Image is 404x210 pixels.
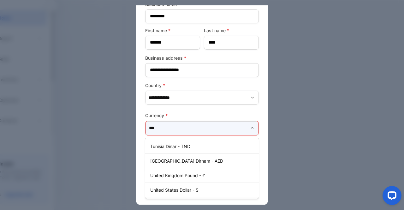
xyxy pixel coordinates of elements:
label: Country [145,82,259,89]
p: [GEOGRAPHIC_DATA] Dirham - AED [150,158,256,164]
label: First name [145,27,200,34]
label: Last name [204,27,259,34]
label: Currency [145,112,259,119]
p: United Kingdom Pound - £ [150,172,256,179]
iframe: LiveChat chat widget [377,183,404,210]
label: Business address [145,55,259,61]
p: Tunisia Dinar - TND [150,143,256,150]
p: United States Dollar - $ [150,187,256,193]
p: This field is required [145,137,259,145]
